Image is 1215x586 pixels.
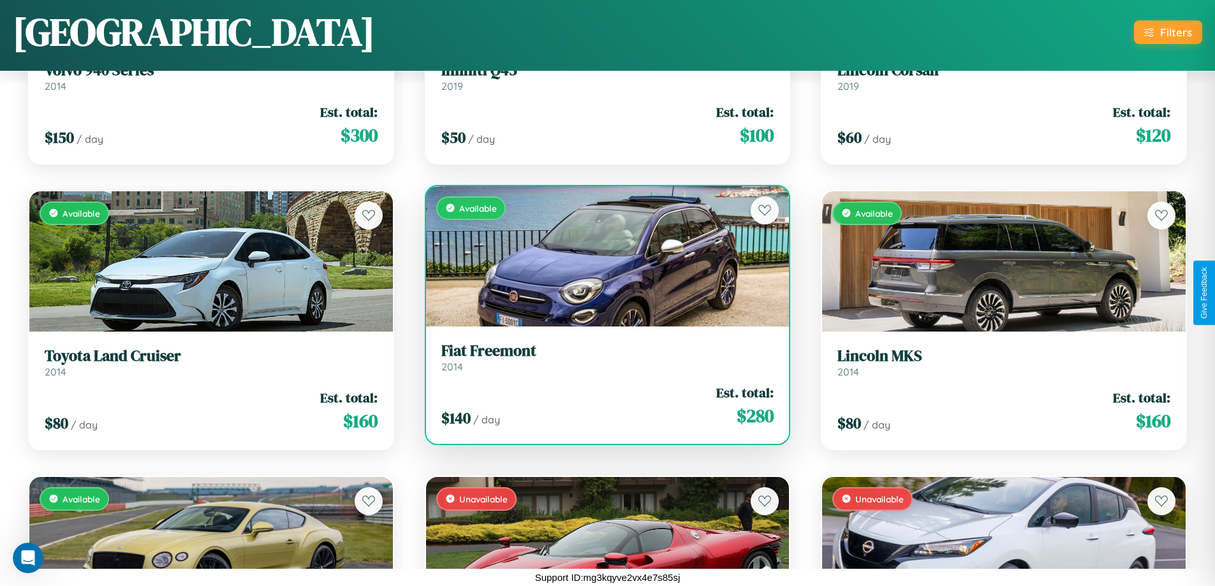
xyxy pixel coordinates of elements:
[837,61,1170,92] a: Lincoln Corsair2019
[441,360,463,373] span: 2014
[63,494,100,504] span: Available
[13,543,43,573] iframe: Intercom live chat
[1134,20,1202,44] button: Filters
[45,61,378,92] a: Volvo 940 Series2014
[855,208,893,219] span: Available
[45,127,74,148] span: $ 150
[855,494,904,504] span: Unavailable
[1136,122,1170,148] span: $ 120
[716,103,774,121] span: Est. total:
[837,80,859,92] span: 2019
[63,208,100,219] span: Available
[837,61,1170,80] h3: Lincoln Corsair
[737,403,774,429] span: $ 280
[45,80,66,92] span: 2014
[320,103,378,121] span: Est. total:
[343,408,378,434] span: $ 160
[441,61,774,80] h3: Infiniti Q45
[1113,103,1170,121] span: Est. total:
[837,413,861,434] span: $ 80
[441,407,471,429] span: $ 140
[864,418,890,431] span: / day
[864,133,891,145] span: / day
[459,494,508,504] span: Unavailable
[459,203,497,214] span: Available
[45,347,378,365] h3: Toyota Land Cruiser
[716,383,774,402] span: Est. total:
[837,365,859,378] span: 2014
[1200,267,1209,319] div: Give Feedback
[473,413,500,426] span: / day
[740,122,774,148] span: $ 100
[837,347,1170,378] a: Lincoln MKS2014
[441,61,774,92] a: Infiniti Q452019
[320,388,378,407] span: Est. total:
[441,127,466,148] span: $ 50
[341,122,378,148] span: $ 300
[535,569,681,586] p: Support ID: mg3kqyve2vx4e7s85sj
[45,347,378,378] a: Toyota Land Cruiser2014
[13,6,375,58] h1: [GEOGRAPHIC_DATA]
[45,365,66,378] span: 2014
[45,413,68,434] span: $ 80
[71,418,98,431] span: / day
[468,133,495,145] span: / day
[1136,408,1170,434] span: $ 160
[441,342,774,373] a: Fiat Freemont2014
[837,127,862,148] span: $ 60
[1113,388,1170,407] span: Est. total:
[837,347,1170,365] h3: Lincoln MKS
[1160,26,1192,39] div: Filters
[441,80,463,92] span: 2019
[441,342,774,360] h3: Fiat Freemont
[45,61,378,80] h3: Volvo 940 Series
[77,133,103,145] span: / day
